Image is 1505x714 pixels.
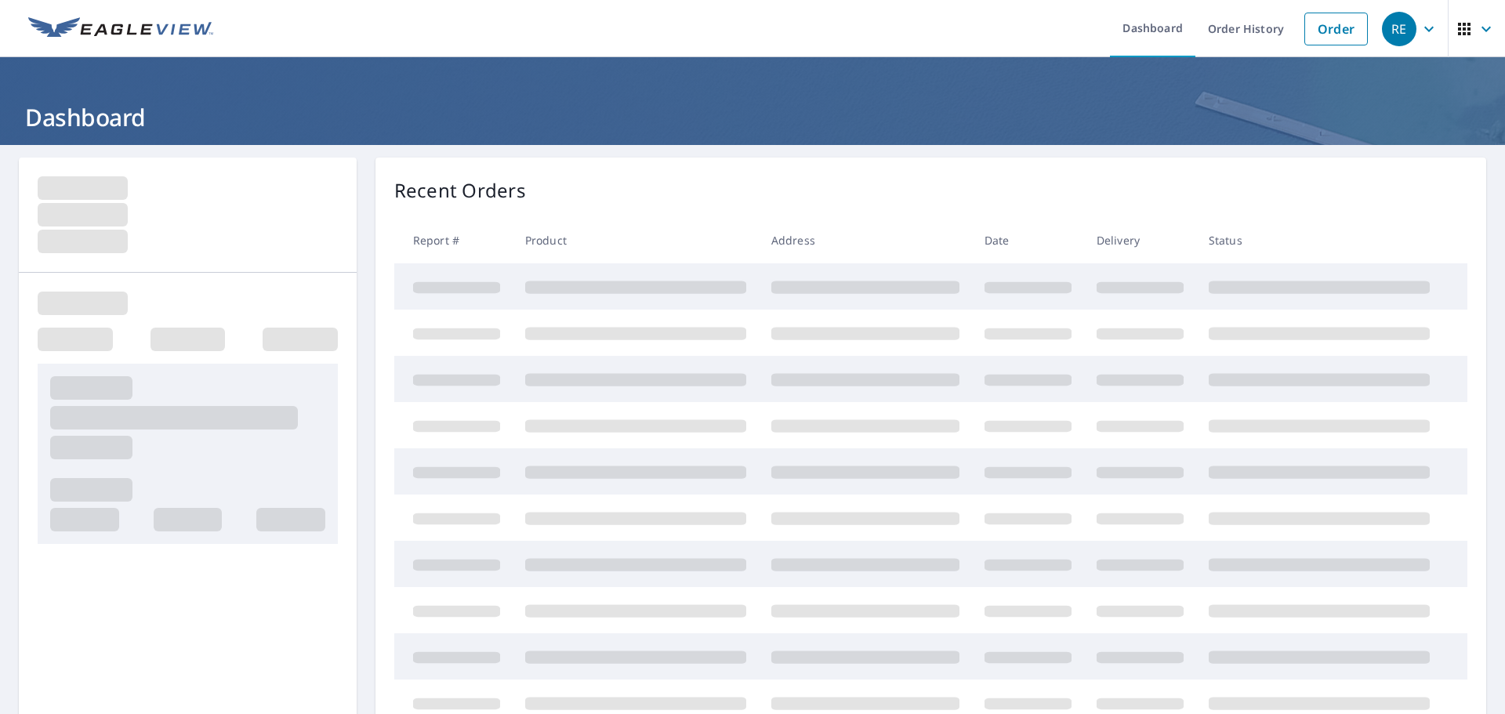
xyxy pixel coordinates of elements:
[972,217,1084,263] th: Date
[28,17,213,41] img: EV Logo
[1196,217,1442,263] th: Status
[394,217,513,263] th: Report #
[394,176,526,205] p: Recent Orders
[1304,13,1368,45] a: Order
[1084,217,1196,263] th: Delivery
[1382,12,1416,46] div: RE
[513,217,759,263] th: Product
[19,101,1486,133] h1: Dashboard
[759,217,972,263] th: Address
